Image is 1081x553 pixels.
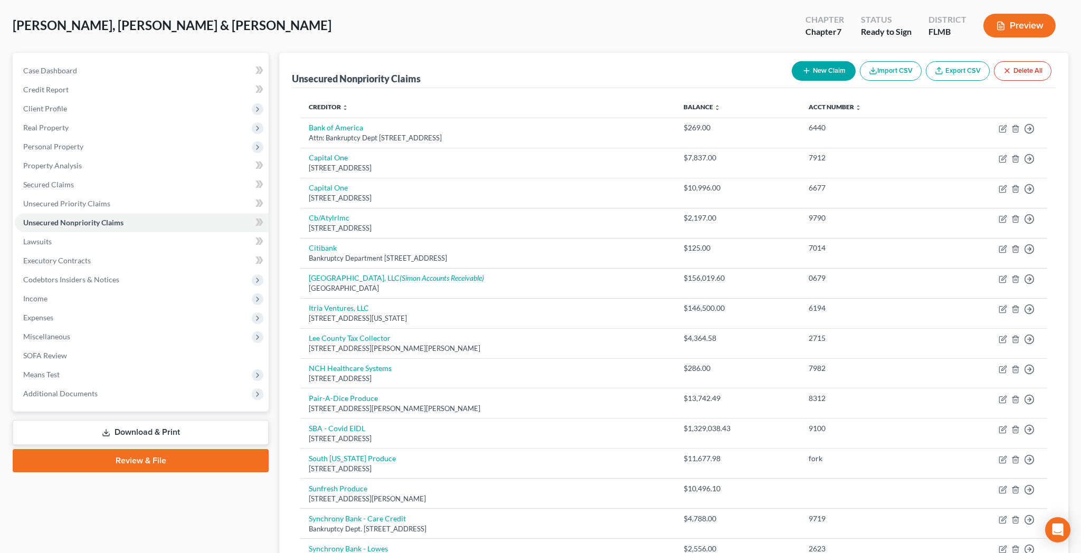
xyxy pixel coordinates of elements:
[309,223,667,233] div: [STREET_ADDRESS]
[15,194,269,213] a: Unsecured Priority Claims
[23,237,52,246] span: Lawsuits
[309,524,667,534] div: Bankruptcy Dept. [STREET_ADDRESS]
[15,232,269,251] a: Lawsuits
[342,104,348,111] i: unfold_more
[309,514,406,523] a: Synchrony Bank - Care Credit
[309,303,369,312] a: Itria Ventures, LLC
[809,423,928,434] div: 9100
[684,513,791,524] div: $4,788.00
[805,14,844,26] div: Chapter
[23,66,77,75] span: Case Dashboard
[684,423,791,434] div: $1,329,038.43
[684,183,791,193] div: $10,996.00
[23,370,60,379] span: Means Test
[309,364,392,373] a: NCH Healthcare Systems
[809,103,861,111] a: Acct Number unfold_more
[809,453,928,464] div: fork
[684,103,720,111] a: Balance unfold_more
[309,103,348,111] a: Creditor unfold_more
[15,61,269,80] a: Case Dashboard
[23,351,67,360] span: SOFA Review
[809,213,928,223] div: 9790
[309,153,348,162] a: Capital One
[13,449,269,472] a: Review & File
[23,275,119,284] span: Codebtors Insiders & Notices
[23,123,69,132] span: Real Property
[15,346,269,365] a: SOFA Review
[309,464,667,474] div: [STREET_ADDRESS]
[809,183,928,193] div: 6677
[309,454,396,463] a: South [US_STATE] Produce
[23,313,53,322] span: Expenses
[684,393,791,404] div: $13,742.49
[309,333,391,342] a: Lee County Tax Collector
[309,424,365,433] a: SBA - Covid EIDL
[805,26,844,38] div: Chapter
[309,213,349,222] a: Cb/Atylrlmc
[309,374,667,384] div: [STREET_ADDRESS]
[15,251,269,270] a: Executory Contracts
[23,85,69,94] span: Credit Report
[928,26,966,38] div: FLMB
[13,420,269,445] a: Download & Print
[809,363,928,374] div: 7982
[809,333,928,344] div: 2715
[309,494,667,504] div: [STREET_ADDRESS][PERSON_NAME]
[309,394,378,403] a: Pair-A-Dice Produce
[861,14,912,26] div: Status
[684,483,791,494] div: $10,496.10
[928,14,966,26] div: District
[309,484,367,493] a: Sunfresh Produce
[809,513,928,524] div: 9719
[400,273,484,282] i: (Simon Accounts Receivable)
[23,332,70,341] span: Miscellaneous
[23,389,98,398] span: Additional Documents
[23,180,74,189] span: Secured Claims
[684,152,791,163] div: $7,837.00
[15,175,269,194] a: Secured Claims
[792,61,856,81] button: New Claim
[809,243,928,253] div: 7014
[809,393,928,404] div: 8312
[684,213,791,223] div: $2,197.00
[809,122,928,133] div: 6440
[1045,517,1070,542] div: Open Intercom Messenger
[15,213,269,232] a: Unsecured Nonpriority Claims
[684,363,791,374] div: $286.00
[309,123,363,132] a: Bank of America
[23,199,110,208] span: Unsecured Priority Claims
[994,61,1051,81] button: Delete All
[809,273,928,283] div: 0679
[309,163,667,173] div: [STREET_ADDRESS]
[15,156,269,175] a: Property Analysis
[861,26,912,38] div: Ready to Sign
[684,122,791,133] div: $269.00
[684,273,791,283] div: $156,019.60
[309,133,667,143] div: Attn: Bankruptcy Dept [STREET_ADDRESS]
[684,243,791,253] div: $125.00
[309,253,667,263] div: Bankruptcy Department [STREET_ADDRESS]
[23,294,48,303] span: Income
[292,72,421,85] div: Unsecured Nonpriority Claims
[684,333,791,344] div: $4,364.58
[309,313,667,323] div: [STREET_ADDRESS][US_STATE]
[309,193,667,203] div: [STREET_ADDRESS]
[309,434,667,444] div: [STREET_ADDRESS]
[860,61,922,81] button: Import CSV
[13,17,331,33] span: [PERSON_NAME], [PERSON_NAME] & [PERSON_NAME]
[855,104,861,111] i: unfold_more
[309,283,667,293] div: [GEOGRAPHIC_DATA]
[809,303,928,313] div: 6194
[684,453,791,464] div: $11,677.98
[309,404,667,414] div: [STREET_ADDRESS][PERSON_NAME][PERSON_NAME]
[714,104,720,111] i: unfold_more
[809,152,928,163] div: 7912
[309,183,348,192] a: Capital One
[926,61,990,81] a: Export CSV
[309,344,667,354] div: [STREET_ADDRESS][PERSON_NAME][PERSON_NAME]
[23,142,83,151] span: Personal Property
[23,161,82,170] span: Property Analysis
[309,273,484,282] a: [GEOGRAPHIC_DATA], LLC(Simon Accounts Receivable)
[837,26,841,36] span: 7
[23,256,91,265] span: Executory Contracts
